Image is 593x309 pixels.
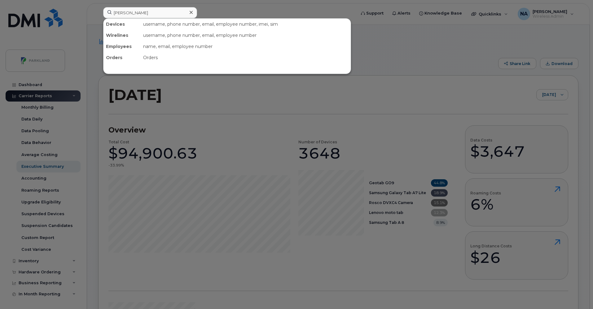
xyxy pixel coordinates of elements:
div: username, phone number, email, employee number [141,30,351,41]
div: Devices [103,19,141,30]
div: Employees [103,41,141,52]
div: name, email, employee number [141,41,351,52]
div: Orders [141,52,351,63]
div: Wirelines [103,30,141,41]
div: Orders [103,52,141,63]
div: username, phone number, email, employee number, imei, sim [141,19,351,30]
